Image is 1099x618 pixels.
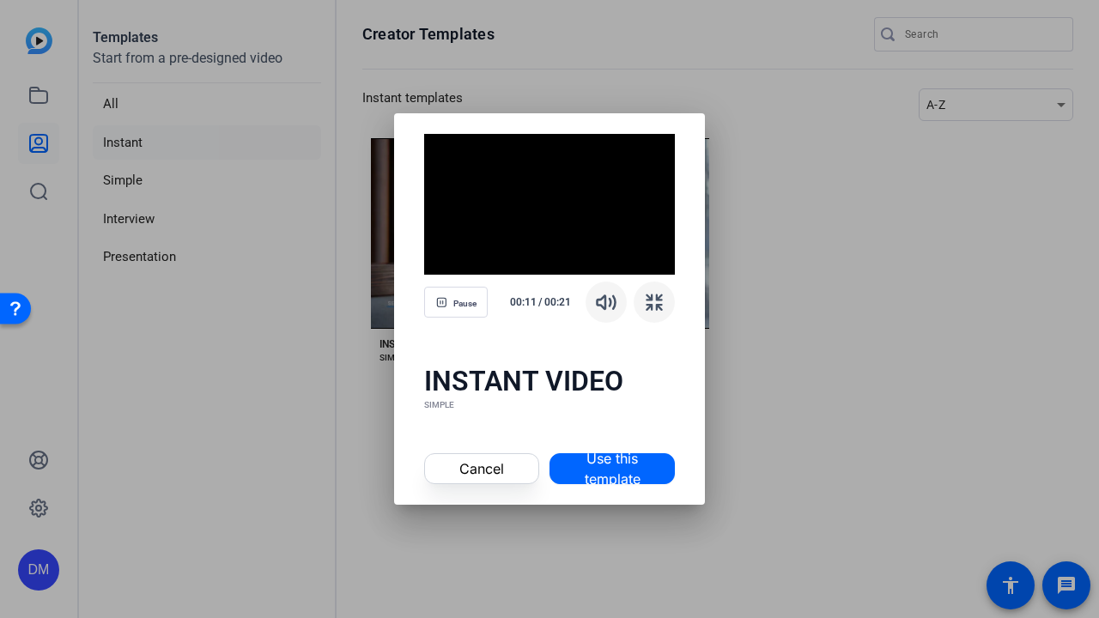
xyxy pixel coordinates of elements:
[586,282,627,323] button: Mute
[424,134,675,275] div: Video Player
[566,448,659,489] span: Use this template
[459,458,504,479] span: Cancel
[501,294,579,310] div: /
[424,287,488,318] button: Pause
[634,282,675,323] button: Exit Fullscreen
[549,453,675,484] button: Use this template
[544,294,580,310] span: 00:21
[424,453,539,484] button: Cancel
[424,364,675,398] div: INSTANT VIDEO
[453,299,477,309] span: Pause
[424,398,675,412] div: SIMPLE
[501,294,537,310] span: 00:11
